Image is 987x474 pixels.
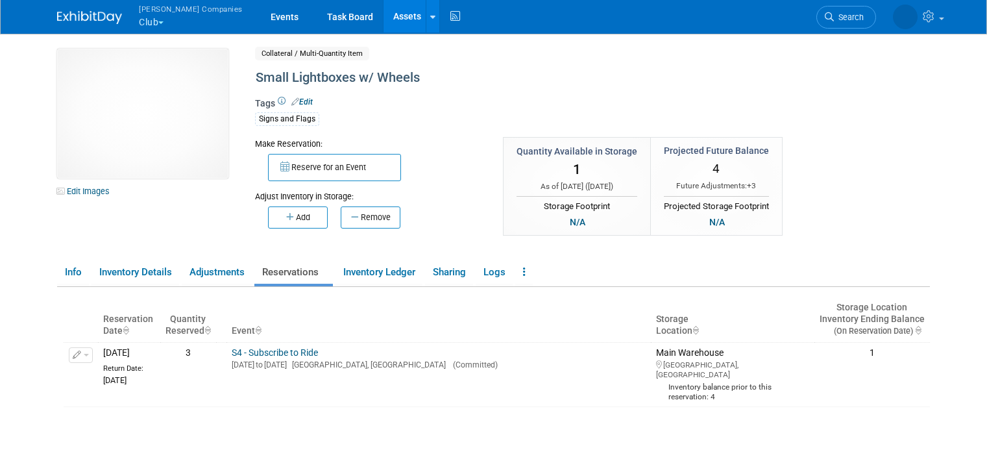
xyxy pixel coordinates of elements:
a: Edit [291,97,313,106]
a: Reservations [254,261,333,284]
a: Sharing [425,261,473,284]
span: [DATE] [588,182,611,191]
div: Adjust Inventory in Storage: [255,181,483,203]
a: Search [816,6,876,29]
span: (On Reservation Date) [823,326,913,336]
th: Storage LocationInventory Ending Balance (On Reservation Date) : activate to sort column ascending [814,297,930,342]
div: Main Warehouse [656,347,809,402]
a: Inventory Ledger [335,261,422,284]
div: Small Lightboxes w/ Wheels [251,66,831,90]
img: ExhibitDay [57,11,122,24]
td: [DATE] [98,342,160,406]
span: [GEOGRAPHIC_DATA], [GEOGRAPHIC_DATA] [287,360,446,369]
div: Signs and Flags [255,112,319,126]
span: to [254,360,264,369]
a: Inventory Details [91,261,179,284]
img: Thomas Warnert [893,5,918,29]
th: Storage Location : activate to sort column ascending [651,297,814,342]
th: Quantity&nbsp;&nbsp;&nbsp;Reserved : activate to sort column ascending [160,297,216,342]
span: [PERSON_NAME] Companies [139,2,243,16]
th: Event : activate to sort column ascending [226,297,651,342]
div: Tags [255,97,831,134]
span: Collateral / Multi-Quantity Item [255,47,369,60]
span: 4 [713,161,720,176]
div: [DATE] [DATE] [232,358,646,370]
div: Future Adjustments: [664,181,769,192]
span: (Committed) [448,360,498,369]
th: ReservationDate : activate to sort column ascending [98,297,160,342]
a: S4 - Subscribe to Ride [232,347,318,358]
div: Storage Footprint [517,196,637,213]
div: 1 [820,347,925,359]
div: N/A [566,215,589,229]
div: Return Date: [103,358,155,373]
span: +3 [747,181,756,190]
a: Adjustments [182,261,252,284]
div: Quantity Available in Storage [517,145,637,158]
span: Search [834,12,864,22]
button: Add [268,206,328,229]
button: Remove [341,206,400,229]
div: [DATE] [103,374,155,386]
div: Projected Future Balance [664,144,769,157]
td: 3 [160,342,216,406]
div: N/A [705,215,729,229]
div: As of [DATE] ( ) [517,181,637,192]
div: [GEOGRAPHIC_DATA], [GEOGRAPHIC_DATA] [656,358,809,380]
span: 1 [573,162,581,177]
a: Info [57,261,89,284]
button: Reserve for an Event [268,154,401,181]
a: Edit Images [57,183,115,199]
a: Logs [476,261,513,284]
div: Inventory balance prior to this reservation: 4 [656,380,809,402]
div: Projected Storage Footprint [664,196,769,213]
img: View Images [57,49,228,179]
div: Make Reservation: [255,137,483,150]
